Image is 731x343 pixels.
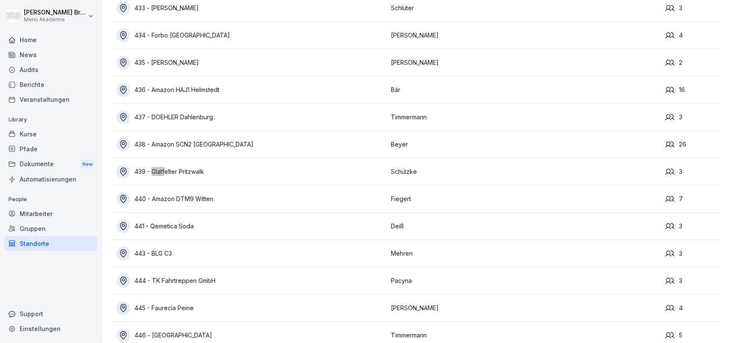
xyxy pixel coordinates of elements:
[4,206,97,221] a: Mitarbeiter
[387,76,661,104] td: Bär
[4,113,97,127] p: Library
[116,247,387,260] a: 443 - BLG C3
[665,31,721,40] div: 4
[4,92,97,107] a: Veranstaltungen
[116,138,387,151] a: 438 - Amazon SCN2 [GEOGRAPHIC_DATA]
[665,85,721,95] div: 16
[4,62,97,77] a: Audits
[4,306,97,321] div: Support
[387,240,661,267] td: Mehren
[665,112,721,122] div: 3
[116,1,387,15] a: 433 - [PERSON_NAME]
[4,221,97,236] a: Gruppen
[4,77,97,92] a: Berichte
[665,167,721,176] div: 3
[4,172,97,187] a: Automatisierungen
[116,192,387,206] a: 440 - Amazon DTM9 Witten
[4,47,97,62] a: News
[116,56,387,69] a: 435 - [PERSON_NAME]
[116,219,387,233] a: 441 - Qemetica Soda
[387,267,661,294] td: Pacyna
[665,276,721,285] div: 3
[116,83,387,97] a: 436 - Amazon HAJ1 Helmstedt
[665,58,721,67] div: 2
[116,274,387,288] a: 444 - TK Fahrtreppen GmbH
[80,159,95,169] div: New
[665,222,721,231] div: 3
[387,22,661,49] td: [PERSON_NAME]
[665,303,721,313] div: 4
[4,156,97,172] a: DokumenteNew
[4,321,97,336] a: Einstellungen
[4,156,97,172] div: Dokumente
[665,194,721,204] div: 7
[387,158,661,185] td: Schülzke
[116,110,387,124] a: 437 - DOEHLER Dahlenburg
[387,213,661,240] td: Deiß
[24,17,86,23] p: Menü Akademie
[387,185,661,213] td: Fiegert
[665,249,721,258] div: 3
[387,49,661,76] td: [PERSON_NAME]
[116,165,387,179] a: 439 - Glatfelter Pritzwalk
[665,3,721,13] div: 3
[4,141,97,156] a: Pfade
[116,29,387,42] a: 434 - Forbo [GEOGRAPHIC_DATA]
[116,301,387,315] a: 445 - Faurecia Peine
[116,329,387,342] a: 446 - [GEOGRAPHIC_DATA]
[4,193,97,206] p: People
[387,131,661,158] td: Beyer
[4,127,97,141] a: Kurse
[665,140,721,149] div: 26
[24,9,86,16] p: [PERSON_NAME] Bruns
[4,236,97,251] a: Standorte
[387,294,661,322] td: [PERSON_NAME]
[387,104,661,131] td: Timmermann
[4,32,97,47] a: Home
[665,331,721,340] div: 5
